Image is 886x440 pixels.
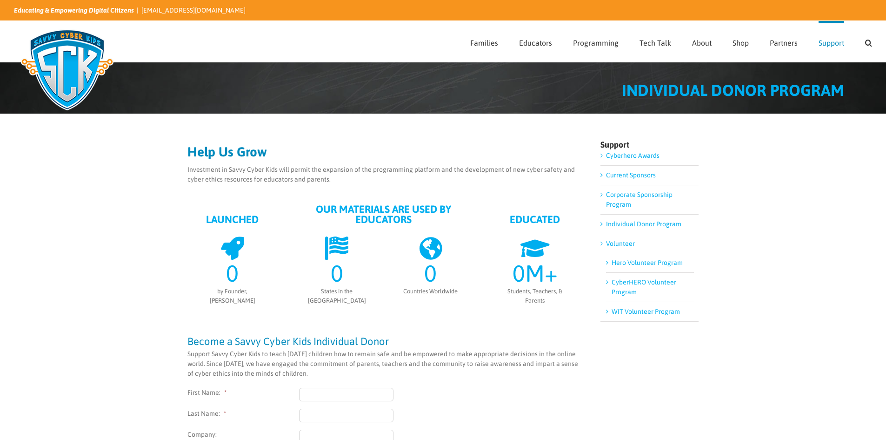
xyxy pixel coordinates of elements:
[865,21,872,62] a: Search
[519,39,552,47] span: Educators
[510,213,560,225] strong: EDUCATED
[606,240,635,247] a: Volunteer
[424,260,437,287] span: 0
[606,171,656,179] a: Current Sponsors
[187,388,299,398] label: First Name:
[819,21,844,62] a: Support
[519,21,552,62] a: Educators
[187,349,580,379] p: Support Savvy Cyber Kids to teach [DATE] children how to remain safe and be empowered to make app...
[612,278,676,296] a: CyberHERO Volunteer Program
[692,21,712,62] a: About
[197,287,268,305] div: by Founder, [PERSON_NAME]
[500,287,570,305] div: Students, Teachers, & Parents
[606,191,673,208] a: Corporate Sponsorship Program
[606,220,681,228] a: Individual Donor Program
[187,165,580,184] p: Investment in Savvy Cyber Kids will permit the expansion of the programming platform and the deve...
[770,39,798,47] span: Partners
[470,21,872,62] nav: Main Menu
[187,145,580,158] h2: Help Us Grow
[187,335,389,347] span: Become a Savvy Cyber Kids Individual Donor
[331,260,343,287] span: 0
[692,39,712,47] span: About
[525,260,558,287] span: M+
[470,21,498,62] a: Families
[14,23,120,116] img: Savvy Cyber Kids Logo
[600,141,699,149] h4: Support
[14,7,134,14] i: Educating & Empowering Digital Citizens
[819,39,844,47] span: Support
[187,430,299,440] label: Company:
[612,308,680,315] a: WIT Volunteer Program
[733,39,749,47] span: Shop
[612,259,683,266] a: Hero Volunteer Program
[640,21,671,62] a: Tech Talk
[303,287,371,305] div: States in the [GEOGRAPHIC_DATA]
[470,39,498,47] span: Families
[141,7,246,14] a: [EMAIL_ADDRESS][DOMAIN_NAME]
[640,39,671,47] span: Tech Talk
[606,152,660,159] a: Cyberhero Awards
[187,409,299,419] label: Last Name:
[316,203,451,225] strong: OUR MATERIALS ARE USED BY EDUCATORS
[573,39,619,47] span: Programming
[397,287,464,296] div: Countries Worldwide
[513,260,525,287] span: 0
[573,21,619,62] a: Programming
[770,21,798,62] a: Partners
[206,213,259,225] strong: LAUNCHED
[733,21,749,62] a: Shop
[226,260,239,287] span: 0
[622,81,844,99] span: INDIVIDUAL DONOR PROGRAM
